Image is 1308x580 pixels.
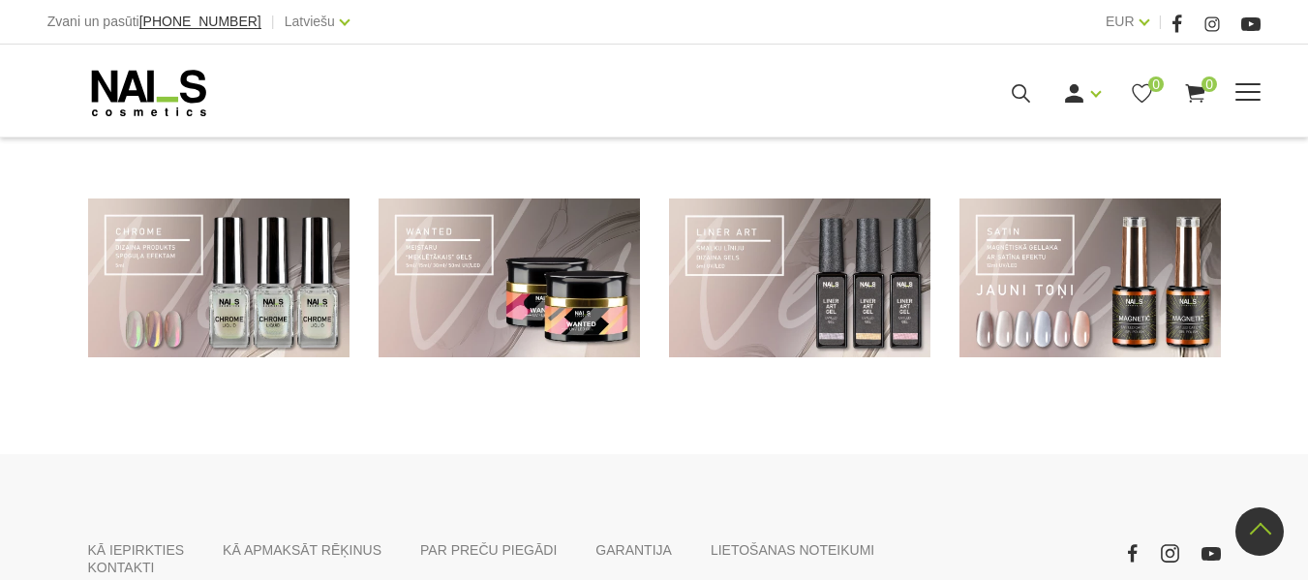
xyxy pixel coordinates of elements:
span: 0 [1148,76,1164,92]
span: 0 [1202,76,1217,92]
span: | [1159,10,1163,34]
a: [PHONE_NUMBER] [139,15,261,29]
a: GARANTIJA [595,541,672,559]
a: KĀ IEPIRKTIES [88,541,185,559]
a: 0 [1130,81,1154,106]
a: PAR PREČU PIEGĀDI [420,541,557,559]
a: KĀ APMAKSĀT RĒĶINUS [223,541,381,559]
span: [PHONE_NUMBER] [139,14,261,29]
a: KONTAKTI [88,559,155,576]
a: Latviešu [285,10,335,33]
a: LIETOŠANAS NOTEIKUMI [711,541,874,559]
span: | [271,10,275,34]
div: Zvani un pasūti [47,10,261,34]
a: EUR [1106,10,1135,33]
a: 0 [1183,81,1207,106]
